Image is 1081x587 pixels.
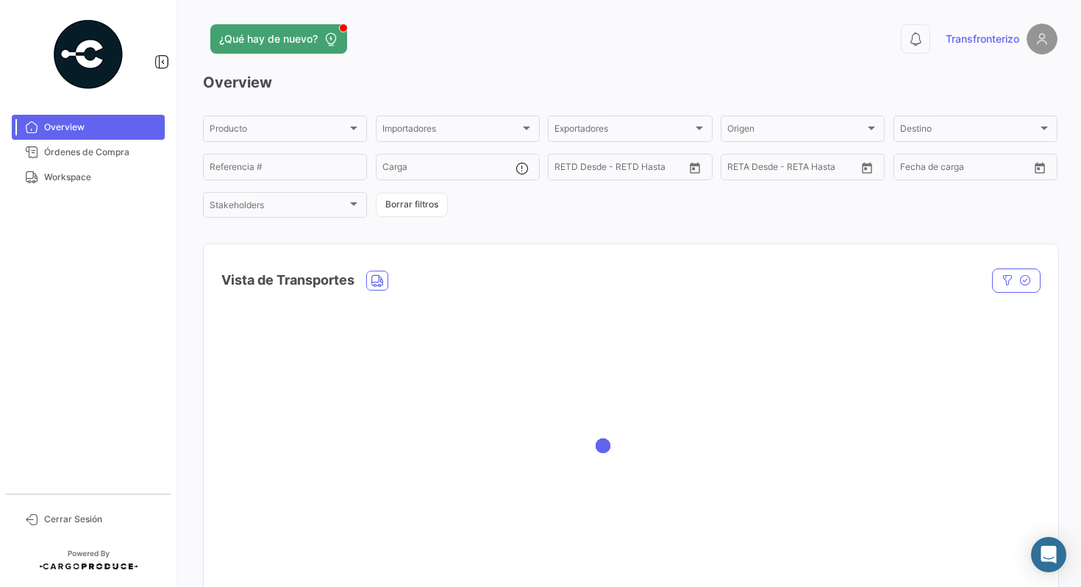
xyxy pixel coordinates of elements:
span: Destino [900,126,1038,136]
input: Hasta [764,164,826,174]
h3: Overview [203,72,1057,93]
a: Workspace [12,165,165,190]
img: powered-by.png [51,18,125,91]
input: Desde [900,164,927,174]
h4: Vista de Transportes [221,270,354,291]
button: Open calendar [856,157,878,179]
span: Transfronterizo [946,32,1019,46]
input: Desde [727,164,754,174]
span: Exportadores [554,126,692,136]
span: Importadores [382,126,520,136]
div: Abrir Intercom Messenger [1031,537,1066,572]
span: Cerrar Sesión [44,513,159,526]
span: Producto [210,126,347,136]
span: Origen [727,126,865,136]
img: placeholder-user.png [1027,24,1057,54]
span: Workspace [44,171,159,184]
span: Stakeholders [210,202,347,213]
input: Hasta [591,164,653,174]
span: ¿Qué hay de nuevo? [219,32,318,46]
span: Overview [44,121,159,134]
a: Overview [12,115,165,140]
button: Open calendar [684,157,706,179]
input: Hasta [937,164,999,174]
button: Land [367,271,388,290]
button: Borrar filtros [376,193,448,217]
button: ¿Qué hay de nuevo? [210,24,347,54]
span: Órdenes de Compra [44,146,159,159]
a: Órdenes de Compra [12,140,165,165]
input: Desde [554,164,581,174]
button: Open calendar [1029,157,1051,179]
